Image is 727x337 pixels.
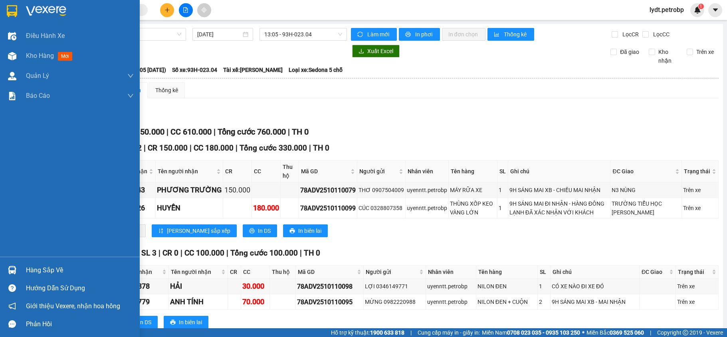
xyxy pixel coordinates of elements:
[26,71,49,81] span: Quản Lý
[508,161,611,182] th: Ghi chú
[418,328,480,337] span: Cung cấp máy in - giấy in:
[410,328,412,337] span: |
[243,224,277,237] button: printerIn DS
[407,186,447,194] div: uyenntt.petrobp
[26,91,50,101] span: Báo cáo
[123,316,158,329] button: printerIn DS
[619,30,640,39] span: Lọc CR
[164,7,170,13] span: plus
[297,281,362,291] div: 78ADV2510110098
[223,65,283,74] span: Tài xế: [PERSON_NAME]
[365,282,424,291] div: LỢI 0346149771
[169,279,228,294] td: HẢI
[359,167,397,176] span: Người gửi
[612,167,674,176] span: ĐC Giao
[7,5,17,17] img: logo-vxr
[228,266,242,279] th: CR
[218,127,286,137] span: Tổng cước 760.000
[509,199,609,217] div: 9H SÁNG MAI ĐI NHẬN - HÀNG ĐÔNG LẠNH ĐÃ XÁC NHẬN VỚI KHÁCH
[477,297,537,306] div: NILON ĐEN + CUỘN
[677,282,717,291] div: Trên xe
[241,266,270,279] th: CC
[252,161,281,182] th: CC
[197,3,211,17] button: aim
[313,143,329,153] span: TH 0
[427,282,475,291] div: uyenntt.petrobp
[552,297,638,306] div: 9H SÁNG MAI XB - MAI NHẬN
[497,161,508,182] th: SL
[8,32,16,40] img: warehouse-icon
[160,3,174,17] button: plus
[8,302,16,310] span: notification
[643,5,690,15] span: lydt.petrobp
[127,93,134,99] span: down
[684,167,710,176] span: Trạng thái
[297,297,362,307] div: 78ADV2510110095
[399,28,440,41] button: printerIn phơi
[141,248,156,258] span: SL 3
[158,248,160,258] span: |
[157,202,222,214] div: HUYỀN
[155,86,178,95] div: Thống kê
[683,186,717,194] div: Trên xe
[487,28,534,41] button: bar-chartThống kê
[127,73,134,79] span: down
[693,48,717,56] span: Trên xe
[298,268,355,276] span: Mã GD
[184,248,224,258] span: CC 100.000
[296,279,364,294] td: 78ADV2510110098
[650,328,651,337] span: |
[197,30,241,39] input: 12/10/2025
[359,48,364,55] span: download
[26,318,134,330] div: Phản hồi
[299,198,357,218] td: 78ADV2510110099
[476,266,538,279] th: Tên hàng
[8,52,16,60] img: warehouse-icon
[365,297,424,306] div: MỪNG 0982220988
[8,266,16,274] img: warehouse-icon
[289,65,343,74] span: Loại xe: Sedona 5 chỗ
[123,127,164,137] span: CR 150.000
[499,204,507,212] div: 1
[58,52,72,61] span: mới
[180,248,182,258] span: |
[179,3,193,17] button: file-add
[359,186,404,194] div: THƠ 0907504009
[367,47,393,56] span: Xuất Excel
[240,143,307,153] span: Tổng cước 330.000
[442,28,485,41] button: In đơn chọn
[170,127,212,137] span: CC 610.000
[242,281,268,292] div: 30.000
[694,6,701,14] img: icon-new-feature
[298,226,321,235] span: In biên lai
[270,266,296,279] th: Thu hộ
[504,30,528,39] span: Thống kê
[8,92,16,100] img: solution-icon
[26,52,54,59] span: Kho hàng
[507,329,580,336] strong: 0708 023 035 - 0935 103 250
[281,161,299,182] th: Thu hộ
[214,127,216,137] span: |
[509,186,609,194] div: 9H SÁNG MAI XB - CHIỀU MAI NHẬN
[450,186,496,194] div: MÁY RỮA XE
[586,328,644,337] span: Miền Bắc
[552,282,638,291] div: CÓ XE NÀO ĐI XE ĐÓ
[299,182,357,198] td: 78ADV2510110079
[190,143,192,153] span: |
[655,48,681,65] span: Kho nhận
[164,316,208,329] button: printerIn biên lai
[292,127,309,137] span: TH 0
[158,167,215,176] span: Tên người nhận
[156,182,223,198] td: PHƯƠNG TRƯỜNG
[300,248,302,258] span: |
[8,284,16,292] span: question-circle
[172,65,217,74] span: Số xe: 93H-023.04
[708,3,722,17] button: caret-down
[8,72,16,80] img: warehouse-icon
[304,248,320,258] span: TH 0
[224,184,250,196] div: 150.000
[26,301,120,311] span: Giới thiệu Vexere, nhận hoa hồng
[171,268,220,276] span: Tên người nhận
[650,30,671,39] span: Lọc CC
[712,6,719,14] span: caret-down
